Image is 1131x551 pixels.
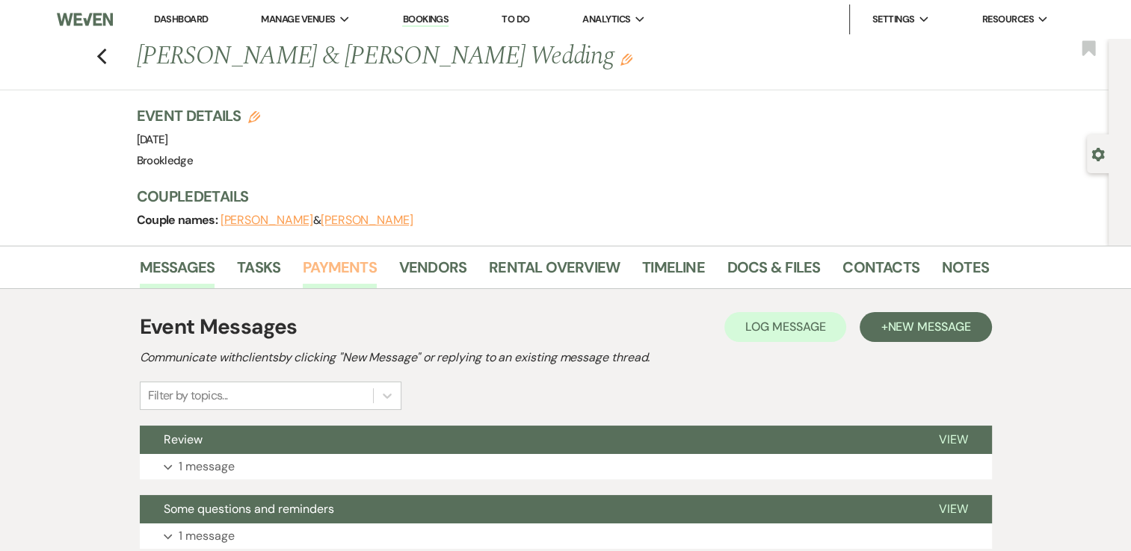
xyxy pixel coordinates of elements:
[140,523,992,549] button: 1 message
[140,495,915,523] button: Some questions and reminders
[137,212,221,228] span: Couple names:
[582,12,630,27] span: Analytics
[140,454,992,479] button: 1 message
[502,13,529,25] a: To Do
[1091,146,1105,161] button: Open lead details
[140,349,992,367] h2: Communicate with clients by clicking "New Message" or replying to an existing message thread.
[137,105,261,126] h3: Event Details
[237,255,280,288] a: Tasks
[57,4,113,35] img: Weven Logo
[399,255,466,288] a: Vendors
[140,311,298,343] h1: Event Messages
[620,52,632,66] button: Edit
[915,495,992,523] button: View
[942,255,989,288] a: Notes
[402,13,449,27] a: Bookings
[915,426,992,454] button: View
[137,153,194,168] span: Brookledge
[261,12,335,27] span: Manage Venues
[642,255,705,288] a: Timeline
[887,319,970,334] span: New Message
[939,432,968,447] span: View
[727,255,820,288] a: Docs & Files
[724,312,846,342] button: Log Message
[321,214,413,226] button: [PERSON_NAME]
[137,39,807,75] h1: [PERSON_NAME] & [PERSON_NAME] Wedding
[140,255,215,288] a: Messages
[303,255,377,288] a: Payments
[137,132,168,147] span: [DATE]
[860,312,991,342] button: +New Message
[179,457,235,476] p: 1 message
[842,255,919,288] a: Contacts
[872,12,915,27] span: Settings
[745,319,825,334] span: Log Message
[221,214,313,226] button: [PERSON_NAME]
[164,501,334,517] span: Some questions and reminders
[489,255,620,288] a: Rental Overview
[140,426,915,454] button: Review
[981,12,1033,27] span: Resources
[221,213,413,228] span: &
[164,432,203,447] span: Review
[939,501,968,517] span: View
[137,186,974,207] h3: Couple Details
[148,387,228,405] div: Filter by topics...
[179,526,235,546] p: 1 message
[154,13,208,25] a: Dashboard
